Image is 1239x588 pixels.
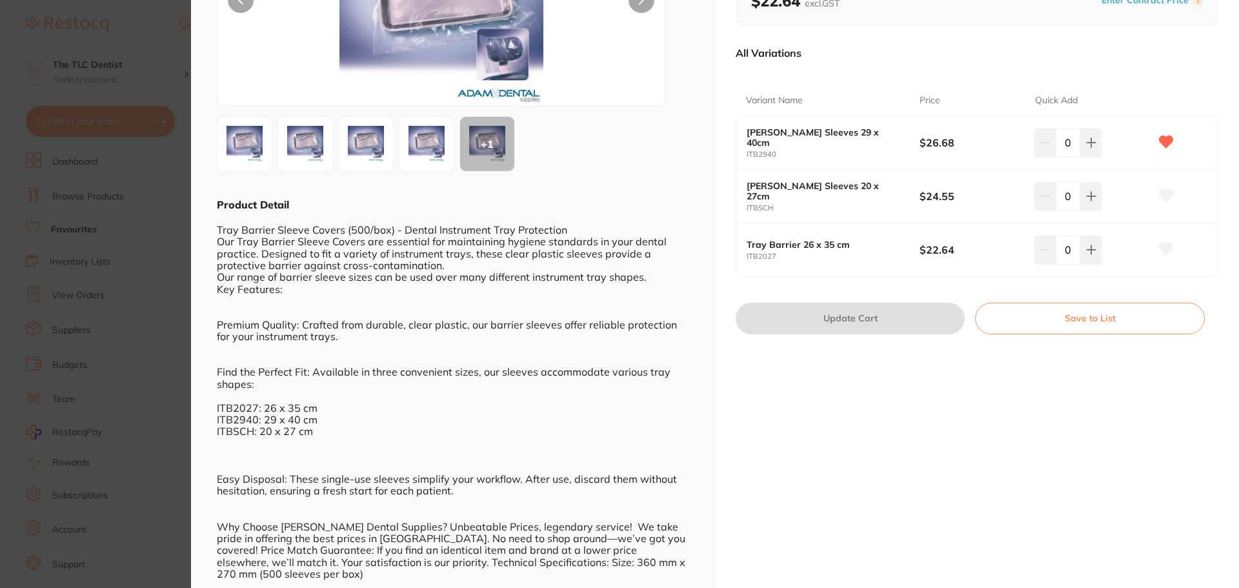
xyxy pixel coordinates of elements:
[747,252,920,261] small: ITB2027
[736,46,801,59] p: All Variations
[920,136,1023,150] b: $26.68
[920,243,1023,257] b: $22.64
[747,181,902,201] b: [PERSON_NAME] Sleeves 20 x 27cm
[459,116,515,172] button: +1
[282,121,328,167] img: NDAuanBn
[217,212,689,580] div: Tray Barrier Sleeve Covers (500/box) - Dental Instrument Tray Protection Our Tray Barrier Sleeve ...
[747,127,902,148] b: [PERSON_NAME] Sleeves 29 x 40cm
[747,204,920,212] small: ITBSCH
[747,150,920,159] small: ITB2940
[920,94,940,107] p: Price
[343,121,389,167] img: SC5qcGc
[736,303,965,334] button: Update Cart
[747,239,902,250] b: Tray Barrier 26 x 35 cm
[1035,94,1078,107] p: Quick Add
[221,121,268,167] img: MjcuanBn
[217,198,289,211] b: Product Detail
[975,303,1205,334] button: Save to List
[403,121,450,167] img: NDAuanBn
[460,117,514,171] div: + 1
[746,94,803,107] p: Variant Name
[920,189,1023,203] b: $24.55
